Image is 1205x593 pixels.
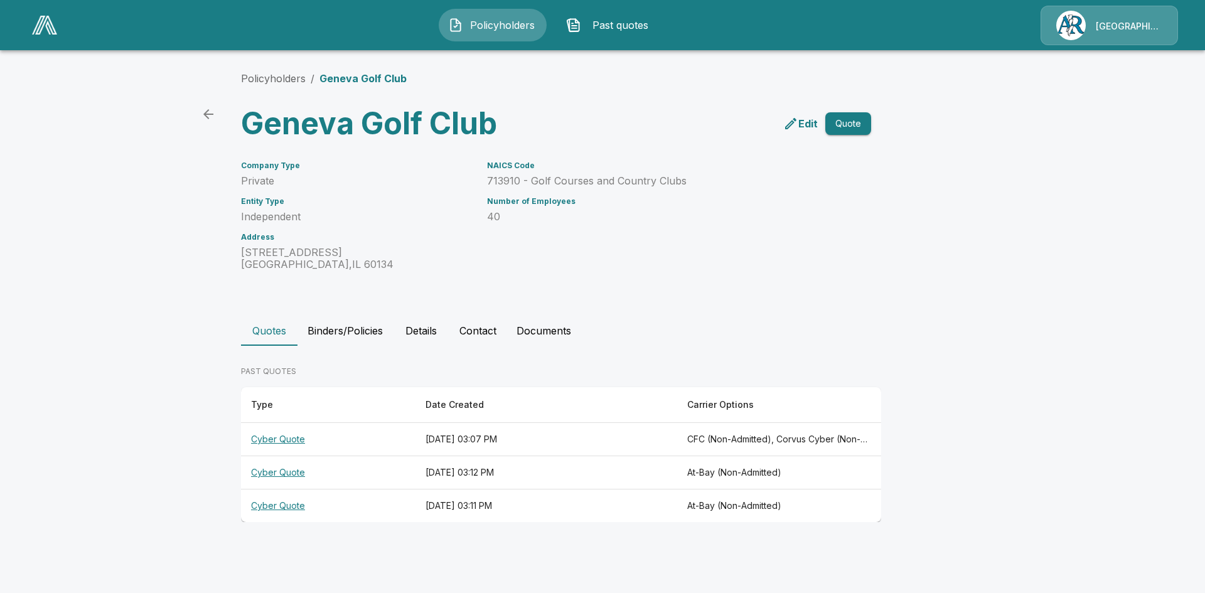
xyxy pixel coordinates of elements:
[241,106,551,141] h3: Geneva Golf Club
[677,387,881,423] th: Carrier Options
[439,9,547,41] button: Policyholders IconPolicyholders
[798,116,818,131] p: Edit
[32,16,57,35] img: AA Logo
[487,175,841,187] p: 713910 - Golf Courses and Country Clubs
[825,112,871,136] button: Quote
[415,489,677,523] th: [DATE] 03:11 PM
[241,316,964,346] div: policyholder tabs
[241,247,472,270] p: [STREET_ADDRESS] [GEOGRAPHIC_DATA] , IL 60134
[506,316,581,346] button: Documents
[311,71,314,86] li: /
[557,9,665,41] button: Past quotes IconPast quotes
[393,316,449,346] button: Details
[241,366,881,377] p: PAST QUOTES
[241,316,297,346] button: Quotes
[241,175,472,187] p: Private
[487,197,841,206] h6: Number of Employees
[566,18,581,33] img: Past quotes Icon
[241,387,415,423] th: Type
[677,423,881,456] th: CFC (Non-Admitted), Corvus Cyber (Non-Admitted), Beazley, CFC (Admitted), Cowbell (Non-Admitted),...
[241,197,472,206] h6: Entity Type
[415,423,677,456] th: [DATE] 03:07 PM
[468,18,537,33] span: Policyholders
[781,114,820,134] a: edit
[241,161,472,170] h6: Company Type
[241,71,407,86] nav: breadcrumb
[241,233,472,242] h6: Address
[241,423,415,456] th: Cyber Quote
[196,102,221,127] a: back
[297,316,393,346] button: Binders/Policies
[241,456,415,489] th: Cyber Quote
[586,18,655,33] span: Past quotes
[677,456,881,489] th: At-Bay (Non-Admitted)
[319,71,407,86] p: Geneva Golf Club
[415,387,677,423] th: Date Created
[241,211,472,223] p: Independent
[487,211,841,223] p: 40
[415,456,677,489] th: [DATE] 03:12 PM
[241,72,306,85] a: Policyholders
[677,489,881,523] th: At-Bay (Non-Admitted)
[487,161,841,170] h6: NAICS Code
[449,316,506,346] button: Contact
[241,387,881,522] table: responsive table
[241,489,415,523] th: Cyber Quote
[448,18,463,33] img: Policyholders Icon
